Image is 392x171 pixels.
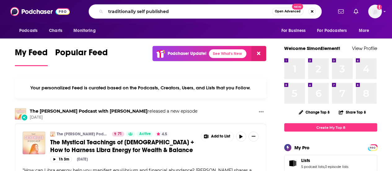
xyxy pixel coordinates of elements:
[209,49,246,58] a: See What's New
[30,108,197,114] h3: released a new episode
[301,158,310,163] span: Lists
[249,132,258,142] button: Show More Button
[21,114,28,121] div: New Episode
[368,5,382,18] button: Show profile menu
[295,108,333,116] button: Change Top 8
[139,131,151,137] span: Active
[256,108,266,116] button: Show More Button
[325,164,348,169] a: 0 episode lists
[301,164,324,169] a: 5 podcast lists
[352,45,377,51] a: View Profile
[301,158,348,163] a: Lists
[50,138,194,154] span: The Mystical Teachings of [DEMOGRAPHIC_DATA] + How to Harness Libra Energy for Wealth & Balance
[313,25,356,37] button: open menu
[368,5,382,18] span: Logged in as SimonElement
[30,115,197,120] span: [DATE]
[10,6,70,17] img: Podchaser - Follow, Share and Rate Podcasts
[292,4,303,10] span: New
[30,108,148,114] a: The Cathy Heller Podcast with Cathy Heller
[355,25,377,37] button: open menu
[351,6,361,17] a: Show notifications dropdown
[15,77,266,98] div: Your personalized Feed is curated based on the Podcasts, Creators, Users, and Lists that you Follow.
[369,145,376,150] a: PRO
[284,123,377,132] a: Create My Top 8
[277,25,313,37] button: open menu
[368,5,382,18] img: User Profile
[336,6,346,17] a: Show notifications dropdown
[359,26,369,35] span: More
[211,134,230,139] span: Add to List
[281,26,306,35] span: For Business
[50,138,196,154] a: The Mystical Teachings of [DEMOGRAPHIC_DATA] + How to Harness Libra Energy for Wealth & Balance
[57,132,108,137] a: The [PERSON_NAME] Podcast with [PERSON_NAME]
[201,132,233,142] button: Show More Button
[118,131,122,137] span: 71
[324,164,325,169] span: ,
[45,25,66,37] a: Charts
[136,132,153,137] a: Active
[284,45,340,51] a: Welcome SimonElement!
[50,132,55,137] img: The Cathy Heller Podcast with Cathy Heller
[317,26,347,35] span: For Podcasters
[369,145,376,150] span: PRO
[272,8,303,15] button: Open AdvancedNew
[15,47,48,61] span: My Feed
[275,10,301,13] span: Open Advanced
[55,47,108,66] a: Popular Feed
[294,145,310,151] div: My Pro
[286,159,299,168] a: Lists
[55,47,108,61] span: Popular Feed
[338,106,366,118] button: Share Top 8
[15,108,26,119] img: The Cathy Heller Podcast with Cathy Heller
[15,25,46,37] button: open menu
[77,157,88,161] div: [DATE]
[19,26,37,35] span: Podcasts
[106,7,272,16] input: Search podcasts, credits, & more...
[50,156,72,162] button: 1h 3m
[73,26,95,35] span: Monitoring
[168,51,206,56] p: Podchaser Update!
[69,25,104,37] button: open menu
[155,132,169,137] button: 4.5
[377,5,382,10] svg: Add a profile image
[49,26,62,35] span: Charts
[89,4,322,19] div: Search podcasts, credits, & more...
[15,47,48,66] a: My Feed
[23,132,45,154] img: The Mystical Teachings of Kabbalah + How to Harness Libra Energy for Wealth & Balance
[112,132,124,137] a: 71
